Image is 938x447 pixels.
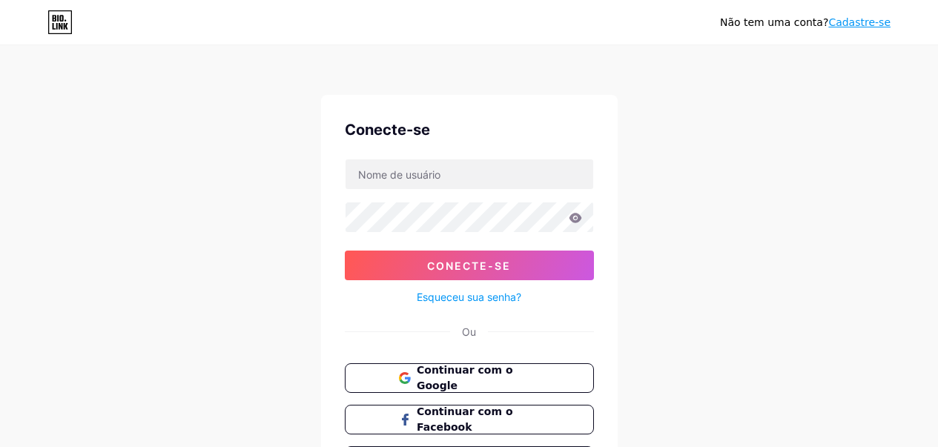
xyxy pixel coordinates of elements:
[345,121,430,139] font: Conecte-se
[345,251,594,280] button: Conecte-se
[345,405,594,434] button: Continuar com o Facebook
[828,16,891,28] a: Cadastre-se
[417,289,521,305] a: Esqueceu sua senha?
[417,291,521,303] font: Esqueceu sua senha?
[417,405,513,433] font: Continuar com o Facebook
[427,259,511,272] font: Conecte-se
[346,159,593,189] input: Nome de usuário
[720,16,828,28] font: Não tem uma conta?
[417,364,513,391] font: Continuar com o Google
[462,325,476,338] font: Ou
[345,363,594,393] button: Continuar com o Google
